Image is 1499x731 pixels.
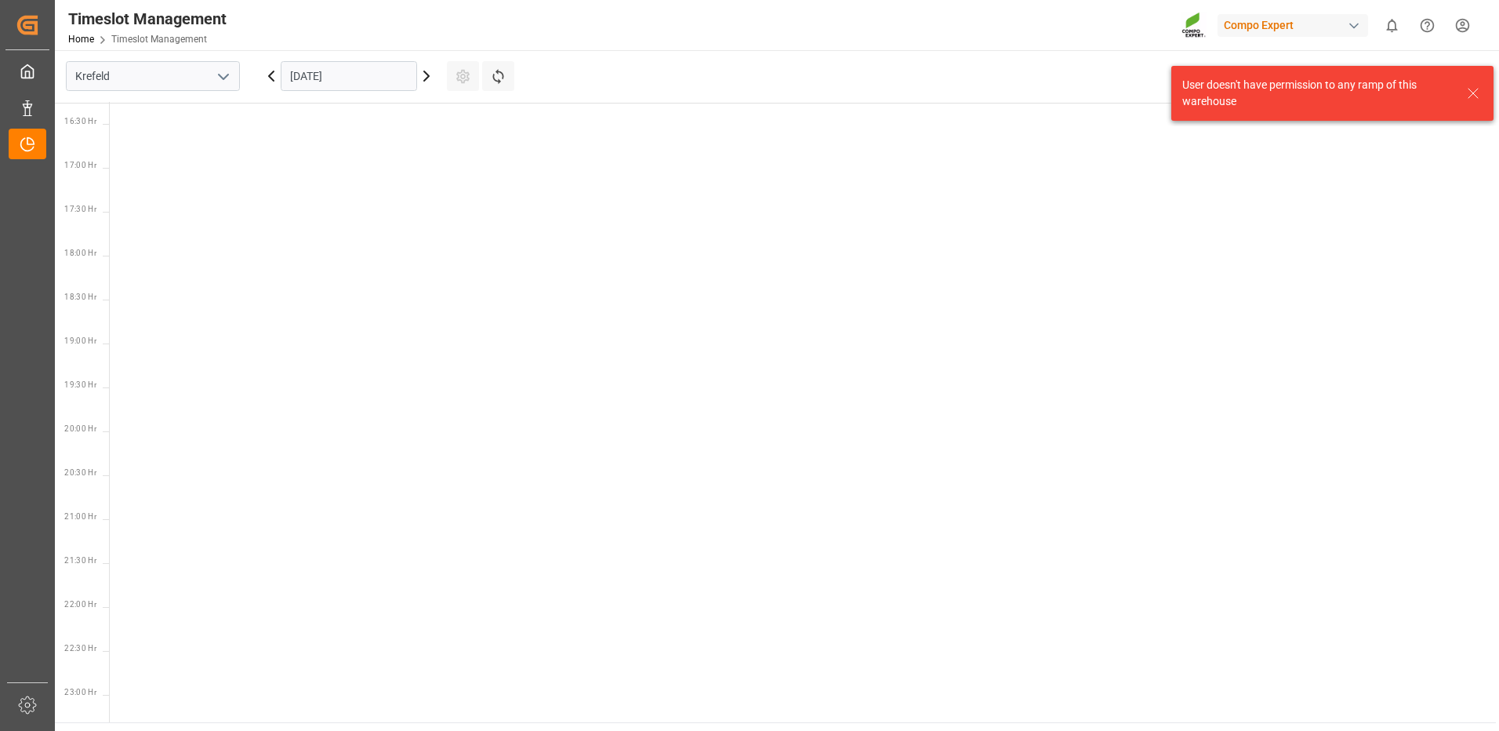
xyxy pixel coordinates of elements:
span: 18:00 Hr [64,249,96,257]
div: Timeslot Management [68,7,227,31]
span: 16:30 Hr [64,117,96,125]
input: DD.MM.YYYY [281,61,417,91]
span: 17:30 Hr [64,205,96,213]
span: 21:00 Hr [64,512,96,521]
span: 22:30 Hr [64,644,96,653]
span: 20:30 Hr [64,468,96,477]
span: 18:30 Hr [64,293,96,301]
span: 19:30 Hr [64,380,96,389]
span: 17:00 Hr [64,161,96,169]
span: 23:00 Hr [64,688,96,696]
input: Type to search/select [66,61,240,91]
span: 20:00 Hr [64,424,96,433]
span: 22:00 Hr [64,600,96,609]
button: open menu [211,64,234,89]
span: 19:00 Hr [64,336,96,345]
span: 21:30 Hr [64,556,96,565]
div: User doesn't have permission to any ramp of this warehouse [1182,77,1452,110]
a: Home [68,34,94,45]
